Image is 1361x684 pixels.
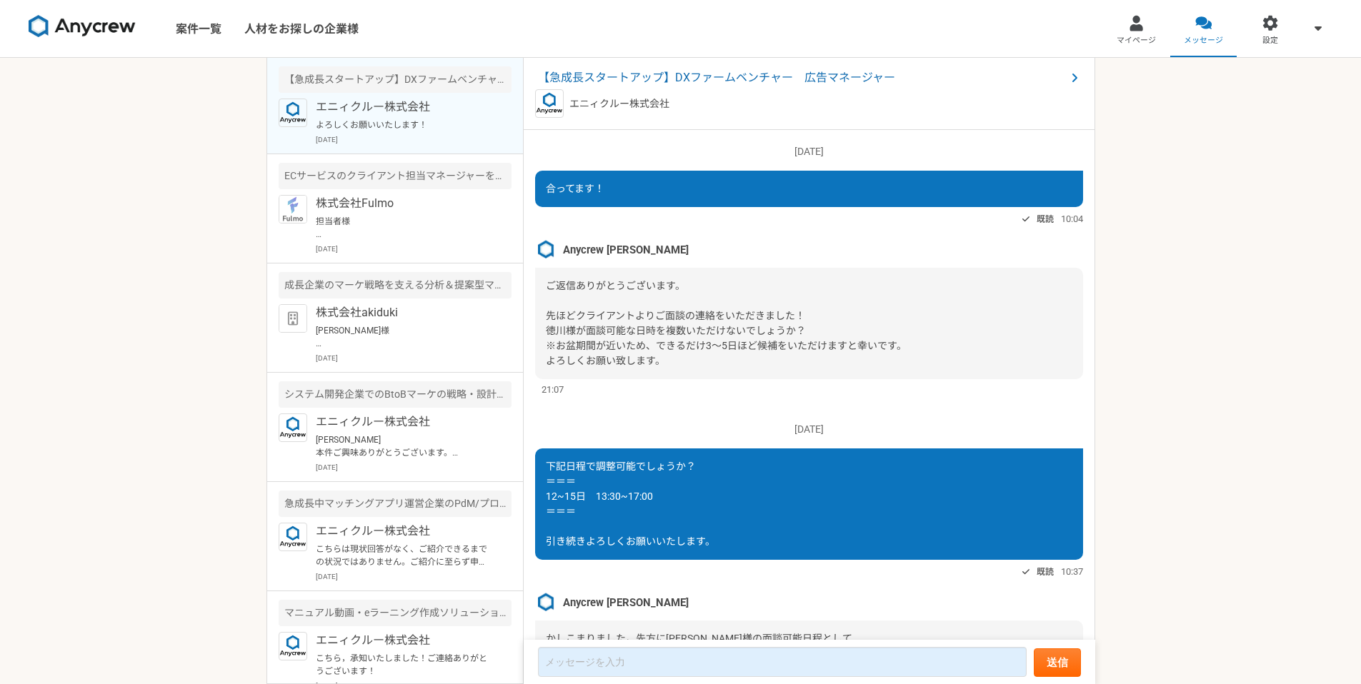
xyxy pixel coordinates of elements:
[535,144,1083,159] p: [DATE]
[1184,35,1223,46] span: メッセージ
[535,592,557,613] img: %E3%82%B9%E3%82%AF%E3%83%AA%E3%83%BC%E3%83%B3%E3%82%B7%E3%83%A7%E3%83%83%E3%83%88_2025-08-07_21.4...
[316,523,492,540] p: エニィクルー株式会社
[316,353,512,363] p: [DATE]
[316,324,492,350] p: [PERSON_NAME]様 お世話になります、[PERSON_NAME]です。 ご丁寧なご連絡ありがとうございます。 徳川
[316,632,492,649] p: エニィクルー株式会社
[1117,35,1156,46] span: マイページ
[279,195,307,223] img: icon_01.jpg
[279,600,512,626] div: マニュアル動画・eラーニング作成ソリューション展開ベンチャー マーケティング
[279,66,512,93] div: 【急成長スタートアップ】DXファームベンチャー 広告マネージャー
[279,304,307,333] img: default_org_logo-42cde973f59100197ec2c8e796e4974ac8490bb5b08a0eb061ff975e4574aa76.png
[279,632,307,660] img: logo_text_blue_01.png
[316,462,512,473] p: [DATE]
[29,15,136,38] img: 8DqYSo04kwAAAAASUVORK5CYII=
[538,69,1066,86] span: 【急成長スタートアップ】DXファームベンチャー 広告マネージャー
[546,280,907,366] span: ご返信ありがとうございます。 先ほどクライアントよりご面談の連絡をいただきました！ 徳川様が面談可能な日時を複数いただけないでしょうか？ ※お盆期間が近いため、できるだけ3〜5日ほど候補をいただ...
[279,163,512,189] div: ECサービスのクライアント担当マネージャーを募集！
[316,413,492,431] p: エニィクルー株式会社
[1061,212,1083,226] span: 10:04
[1037,563,1054,580] span: 既読
[1262,35,1278,46] span: 設定
[279,413,307,442] img: logo_text_blue_01.png
[1037,211,1054,228] span: 既読
[1061,565,1083,578] span: 10:37
[316,571,512,582] p: [DATE]
[542,383,564,396] span: 21:07
[279,381,512,408] div: システム開発企業でのBtoBマーケの戦略・設計や実務までをリードできる人材を募集
[316,304,492,321] p: 株式会社akiduki
[1034,648,1081,677] button: 送信
[546,461,715,547] span: 下記日程で調整可能でしょうか？ ＝＝＝ 12~15日 13:30~17:00 ＝＝＝ 引き続きよろしくお願いいたします。
[316,119,492,131] p: よろしくお願いいたします！
[316,543,492,568] p: こちらは現状回答がなく、ご紹介できるまでの状況ではありません。ご紹介に至らず申し訳ございません。
[279,491,512,517] div: 急成長中マッチングアプリ運営企業のPdM/プロダクト企画
[279,272,512,298] div: 成長企業のマーケ戦略を支える分析＆提案型マーケター募集（業務委託）
[563,595,689,610] span: Anycrew [PERSON_NAME]
[279,523,307,551] img: logo_text_blue_01.png
[316,215,492,241] p: 担当者様 お世話になります、[PERSON_NAME]です。 内容承知いたしました。 またご縁がございましたら、よろしくお願いいたします。
[546,183,604,194] span: 合ってます！
[316,134,512,145] p: [DATE]
[563,242,689,258] span: Anycrew [PERSON_NAME]
[316,195,492,212] p: 株式会社Fulmo
[316,433,492,459] p: [PERSON_NAME] 本件ご興味ありがとうございます。 こちら案件ですが現状別の方で進んでおりご紹介が難しい状況でございます。ご紹介に至らず申し訳ございません。 引き続きよろしくお願い致します。
[535,89,564,118] img: logo_text_blue_01.png
[535,422,1083,437] p: [DATE]
[316,652,492,678] p: こちら，承知いたしました！ご連絡ありがとうございます！
[535,239,557,261] img: %E3%82%B9%E3%82%AF%E3%83%AA%E3%83%BC%E3%83%B3%E3%82%B7%E3%83%A7%E3%83%83%E3%83%88_2025-08-07_21.4...
[316,243,512,254] p: [DATE]
[569,96,669,111] p: エニィクルー株式会社
[316,99,492,116] p: エニィクルー株式会社
[279,99,307,127] img: logo_text_blue_01.png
